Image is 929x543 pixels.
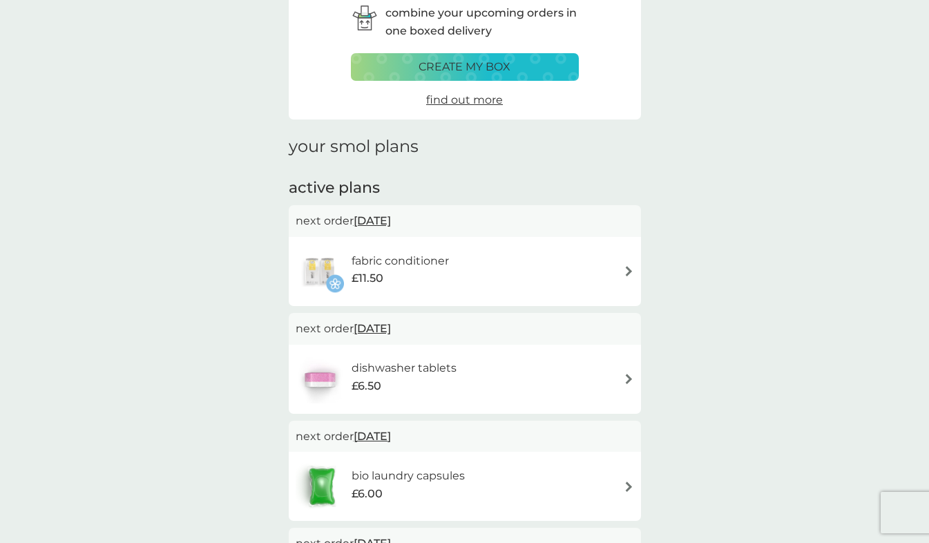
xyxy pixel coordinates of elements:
span: [DATE] [354,423,391,450]
img: arrow right [624,482,634,492]
img: bio laundry capsules [296,462,348,511]
span: £11.50 [352,269,383,287]
img: arrow right [624,266,634,276]
h6: dishwasher tablets [352,359,457,377]
h1: your smol plans [289,137,641,157]
a: find out more [426,91,503,109]
p: next order [296,320,634,338]
h6: fabric conditioner [352,252,449,270]
img: dishwasher tablets [296,355,344,403]
p: next order [296,212,634,230]
span: find out more [426,93,503,106]
button: create my box [351,53,579,81]
span: £6.50 [352,377,381,395]
p: create my box [419,58,510,76]
p: combine your upcoming orders in one boxed delivery [385,4,579,39]
img: fabric conditioner [296,247,344,296]
span: [DATE] [354,315,391,342]
p: next order [296,428,634,446]
h6: bio laundry capsules [352,467,465,485]
span: £6.00 [352,485,383,503]
img: arrow right [624,374,634,384]
h2: active plans [289,178,641,199]
span: [DATE] [354,207,391,234]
